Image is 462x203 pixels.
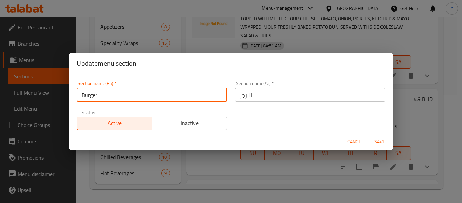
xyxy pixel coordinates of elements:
[155,118,225,128] span: Inactive
[77,88,227,102] input: Please enter section name(en)
[235,88,385,102] input: Please enter section name(ar)
[345,136,366,148] button: Cancel
[77,58,385,69] h2: Update menu section
[77,117,152,130] button: Active
[80,118,149,128] span: Active
[369,136,391,148] button: Save
[372,138,388,146] span: Save
[347,138,364,146] span: Cancel
[152,117,227,130] button: Inactive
